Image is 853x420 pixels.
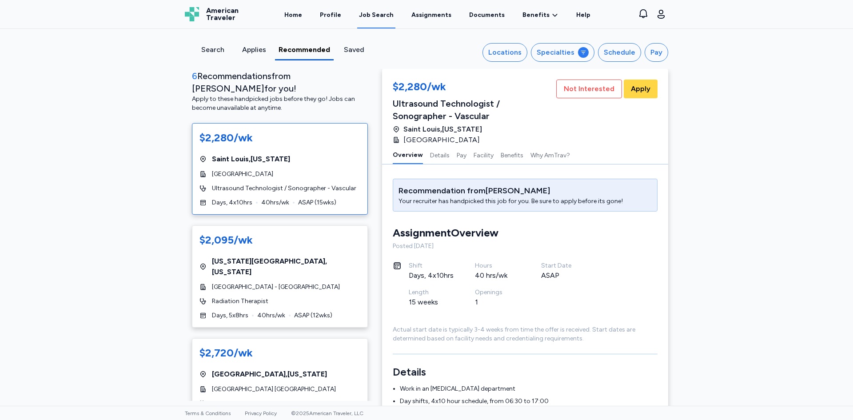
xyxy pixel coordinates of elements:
div: 1 [475,297,520,308]
div: 15 weeks [409,297,454,308]
span: Days, 4x10hrs [212,198,252,207]
button: Locations [482,43,527,62]
a: Benefits [522,11,558,20]
div: Assignment Overview [393,226,498,240]
div: Specialties [537,47,574,58]
div: Pay [650,47,662,58]
div: Your recruiter has handpicked this job for you. Be sure to apply before its gone! [399,197,623,206]
span: © 2025 American Traveler, LLC [291,410,363,416]
div: Ultrasound Technologist / Sonographer - Vascular [393,97,554,122]
span: [GEOGRAPHIC_DATA] [GEOGRAPHIC_DATA] [212,385,336,394]
button: Overview [393,145,423,164]
div: Recommended [279,44,330,55]
div: Shift [409,261,454,270]
button: Details [430,145,450,164]
div: Schedule [604,47,635,58]
div: Saved [337,44,371,55]
span: Saint Louis , [US_STATE] [212,154,290,164]
div: 40 hrs/wk [475,270,520,281]
div: Locations [488,47,522,58]
span: Apply [631,84,650,94]
a: Privacy Policy [245,410,277,416]
button: Benefits [501,145,523,164]
div: Search [195,44,230,55]
div: $2,280/wk [393,80,554,96]
div: $2,280/wk [199,131,360,145]
div: Actual start date is typically 3-4 weeks from time the offer is received. Start dates are determi... [393,325,658,343]
span: 40 hrs/wk [257,311,285,320]
span: Radiation Therapist [212,399,268,408]
span: 40 hrs/wk [261,198,289,207]
span: Radiation Therapist [212,297,268,306]
span: ASAP ( 15 wks) [298,198,336,207]
img: Logo [185,7,199,21]
button: Not Interested [556,80,622,98]
div: Start Date [541,261,586,270]
span: [GEOGRAPHIC_DATA] [212,170,273,179]
div: Posted [DATE] [393,242,658,251]
li: Work in an [MEDICAL_DATA] department [400,384,658,393]
button: Why AmTrav? [530,145,570,164]
div: Days, 4x10hrs [409,270,454,281]
span: [GEOGRAPHIC_DATA] [403,135,480,145]
div: Length [409,288,454,297]
div: $2,095/wk [199,233,360,247]
div: Apply to these handpicked jobs before they go! Jobs can become unavailable at anytime. [192,95,368,112]
span: American Traveler [206,7,239,21]
div: Recommendation from [PERSON_NAME] [399,184,623,197]
button: Apply [624,80,658,98]
div: Recommendation s from [PERSON_NAME] for you! [192,70,368,95]
span: Not Interested [564,84,614,94]
div: Openings [475,288,520,297]
li: Day shifts, 4x10 hour schedule, from 06:30 to 17:00 [400,397,658,406]
button: Specialties [531,43,594,62]
button: Facility [474,145,494,164]
span: [US_STATE][GEOGRAPHIC_DATA] , [US_STATE] [212,256,360,277]
span: 6 [192,71,197,81]
span: Days, 5x8hrs [212,311,248,320]
button: Schedule [598,43,641,62]
span: Benefits [522,11,550,20]
div: ASAP [541,270,586,281]
span: Ultrasound Technologist / Sonographer - Vascular [212,184,356,193]
div: Job Search [359,11,394,20]
span: Saint Louis , [US_STATE] [403,124,482,135]
span: [GEOGRAPHIC_DATA] - [GEOGRAPHIC_DATA] [212,283,340,292]
a: Job Search [357,1,395,28]
div: Applies [237,44,271,55]
div: $2,720/wk [199,346,360,360]
div: Hours [475,261,520,270]
button: Pay [457,145,466,164]
span: ASAP ( 12 wks) [294,311,332,320]
a: Terms & Conditions [185,410,231,416]
h3: Details [393,365,658,379]
button: Pay [645,43,668,62]
span: [GEOGRAPHIC_DATA] , [US_STATE] [212,369,327,380]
